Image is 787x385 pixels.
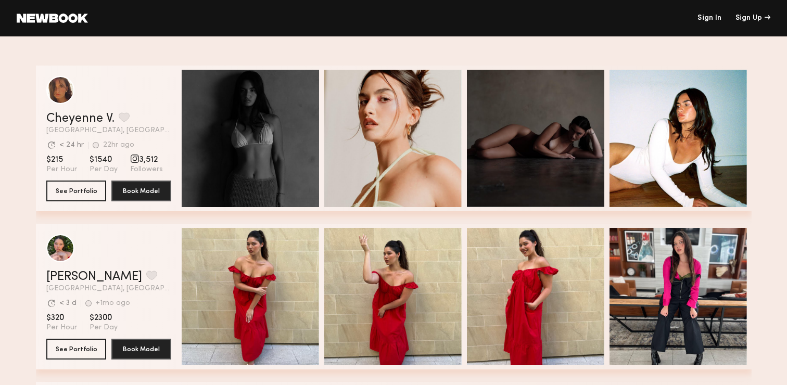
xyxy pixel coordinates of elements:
[59,300,77,307] div: < 3 d
[46,112,115,125] a: Cheyenne V.
[130,155,163,165] span: 3,512
[96,300,130,307] div: +1mo ago
[46,271,142,283] a: [PERSON_NAME]
[46,323,77,332] span: Per Hour
[90,323,118,332] span: Per Day
[59,142,84,149] div: < 24 hr
[735,15,770,22] div: Sign Up
[697,15,721,22] a: Sign In
[46,165,77,174] span: Per Hour
[111,339,171,360] button: Book Model
[46,181,106,201] button: See Portfolio
[46,285,171,292] span: [GEOGRAPHIC_DATA], [GEOGRAPHIC_DATA]
[90,165,118,174] span: Per Day
[103,142,134,149] div: 22hr ago
[46,127,171,134] span: [GEOGRAPHIC_DATA], [GEOGRAPHIC_DATA]
[46,339,106,360] button: See Portfolio
[90,313,118,323] span: $2300
[90,155,118,165] span: $1540
[111,181,171,201] button: Book Model
[46,155,77,165] span: $215
[46,313,77,323] span: $320
[130,165,163,174] span: Followers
